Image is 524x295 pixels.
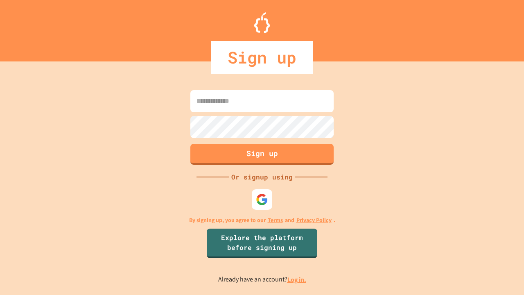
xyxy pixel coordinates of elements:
[218,275,306,285] p: Already have an account?
[207,229,317,258] a: Explore the platform before signing up
[190,144,334,165] button: Sign up
[189,216,335,225] p: By signing up, you agree to our and .
[268,216,283,225] a: Terms
[287,275,306,284] a: Log in.
[256,193,268,206] img: google-icon.svg
[229,172,295,182] div: Or signup using
[254,12,270,33] img: Logo.svg
[296,216,332,225] a: Privacy Policy
[211,41,313,74] div: Sign up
